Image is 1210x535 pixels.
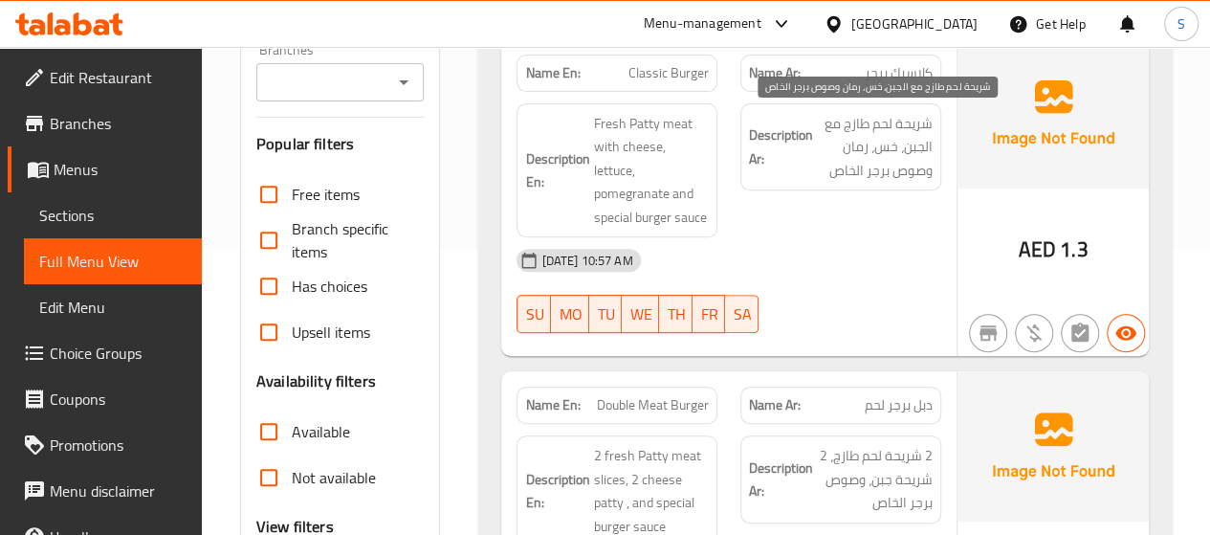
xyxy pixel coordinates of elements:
button: TU [589,295,622,333]
span: TU [597,301,614,328]
img: Ae5nvW7+0k+MAAAAAElFTkSuQmCC [957,39,1149,189]
span: Sections [39,204,187,227]
span: دبل برجر لحم [865,395,933,415]
span: Menus [54,158,187,181]
strong: Name Ar: [749,63,801,83]
span: Promotions [50,434,187,457]
button: TH [659,295,693,333]
span: TH [667,301,685,328]
span: Edit Restaurant [50,66,187,89]
span: S [1177,13,1185,34]
span: 2 شريحة لحم طازج، 2 شريحة جبن، وصوص برجر الخاص [817,444,933,515]
a: Choice Groups [8,330,202,376]
span: SU [525,301,543,328]
span: SA [733,301,751,328]
span: Choice Groups [50,342,187,365]
span: AED [1019,231,1056,268]
h3: Availability filters [256,370,376,392]
strong: Description En: [525,468,589,515]
button: MO [551,295,589,333]
button: Available [1107,314,1145,352]
span: Fresh Patty meat with cheese, lettuce, pomegranate and special burger sauce [593,112,709,230]
a: Menu disclaimer [8,468,202,514]
strong: Name En: [525,63,580,83]
span: Branch specific items [292,217,409,263]
span: شريحة لحم طازج مع الجبن، خس، رمان وصوص برجر الخاص [817,112,933,183]
div: [GEOGRAPHIC_DATA] [851,13,978,34]
button: WE [622,295,659,333]
span: WE [629,301,651,328]
button: Not branch specific item [969,314,1007,352]
span: MO [559,301,582,328]
strong: Description Ar: [749,457,813,503]
h3: Popular filters [256,133,425,155]
span: Upsell items [292,321,370,344]
span: Available [292,420,350,443]
strong: Name Ar: [749,395,801,415]
button: Not has choices [1061,314,1099,352]
button: SA [725,295,759,333]
div: Menu-management [644,12,761,35]
span: Classic Burger [628,63,709,83]
strong: Description Ar: [749,123,813,170]
img: Ae5nvW7+0k+MAAAAAElFTkSuQmCC [957,371,1149,521]
a: Coupons [8,376,202,422]
span: Branches [50,112,187,135]
button: FR [693,295,725,333]
button: Purchased item [1015,314,1053,352]
a: Menus [8,146,202,192]
strong: Name En: [525,395,580,415]
a: Branches [8,100,202,146]
a: Sections [24,192,202,238]
span: Coupons [50,388,187,411]
span: Not available [292,466,376,489]
span: Full Menu View [39,250,187,273]
span: FR [700,301,717,328]
a: Edit Restaurant [8,55,202,100]
span: كلاسيك برجر [865,63,933,83]
button: Open [390,69,417,96]
span: Edit Menu [39,296,187,319]
span: Menu disclaimer [50,479,187,502]
a: Promotions [8,422,202,468]
strong: Description En: [525,147,589,194]
span: Has choices [292,275,367,298]
a: Edit Menu [24,284,202,330]
span: Free items [292,183,360,206]
span: Double Meat Burger [597,395,709,415]
a: Full Menu View [24,238,202,284]
span: [DATE] 10:57 AM [534,252,640,270]
button: SU [517,295,551,333]
span: 1.3 [1060,231,1088,268]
